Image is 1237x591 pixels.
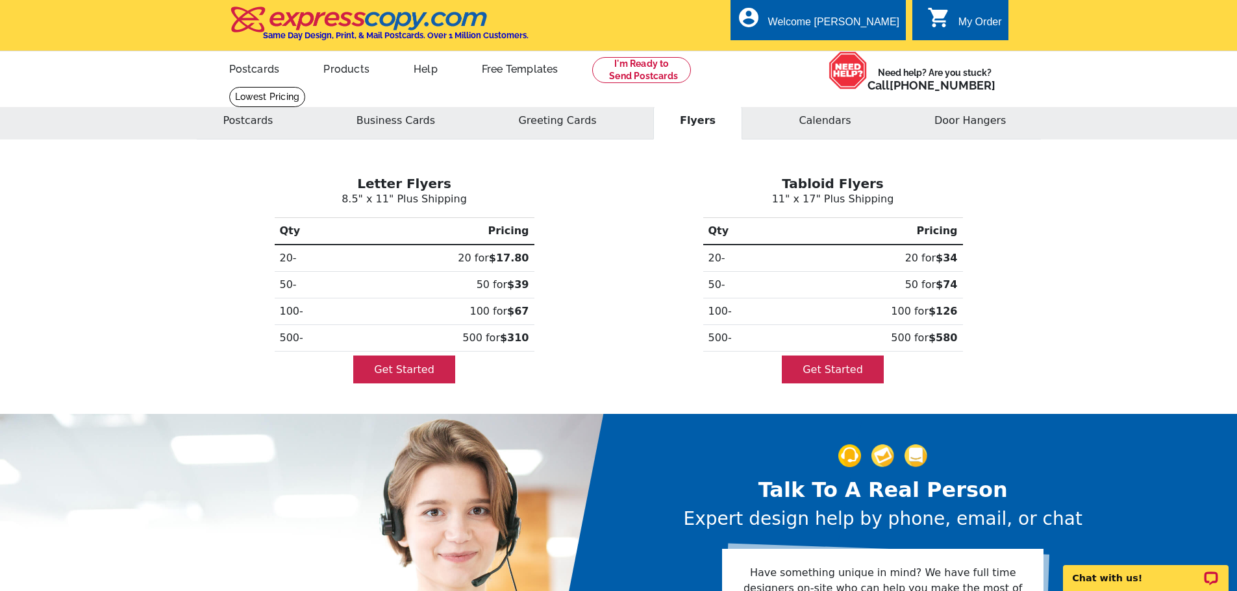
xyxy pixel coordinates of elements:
img: support-img-1.png [838,444,861,467]
b: $39 [507,278,529,291]
th: Qty [703,218,783,245]
b: $580 [929,332,958,344]
b: $126 [929,305,958,317]
p: 8.5" x 11" Plus Shipping [201,191,608,207]
b: $310 [500,332,529,344]
b: $74 [936,278,957,291]
th: 50- [275,272,351,298]
td: 20 for [351,245,534,272]
i: shopping_cart [927,6,951,29]
span: Call [868,78,995,92]
h3: Letter Flyers [201,176,608,191]
a: [PHONE_NUMBER] [890,78,995,92]
b: $17.80 [489,252,529,264]
th: 500- [703,325,783,352]
a: Get Started [353,356,455,383]
img: support-img-2.png [871,444,894,467]
button: Greeting Cards [492,102,623,139]
i: account_circle [737,6,760,29]
img: help [829,51,868,90]
th: Pricing [782,218,962,245]
th: 50- [703,272,783,298]
th: 100- [703,298,783,325]
button: Postcards [197,102,300,139]
h3: Tabloid Flyers [629,176,1037,191]
span: Need help? Are you stuck? [868,66,1002,92]
button: Calendars [772,102,877,139]
a: Postcards [208,53,301,83]
td: 100 for [351,298,534,325]
a: Products [303,53,390,83]
td: 500 for [782,325,962,352]
div: Welcome [PERSON_NAME] [768,16,899,34]
a: Same Day Design, Print, & Mail Postcards. Over 1 Million Customers. [229,16,529,40]
th: Qty [275,218,351,245]
h2: Talk To A Real Person [684,477,1082,502]
iframe: LiveChat chat widget [1055,550,1237,591]
td: 20 for [782,245,962,272]
b: $34 [936,252,957,264]
div: My Order [958,16,1002,34]
th: Pricing [351,218,534,245]
b: $67 [507,305,529,317]
a: Free Templates [461,53,579,83]
p: 11" x 17" Plus Shipping [629,191,1037,207]
th: 100- [275,298,351,325]
a: Get Started [782,356,884,383]
button: Door Hangers [908,102,1032,139]
th: 500- [275,325,351,352]
h4: Same Day Design, Print, & Mail Postcards. Over 1 Million Customers. [263,30,529,40]
img: support-img-3_1.png [905,444,927,467]
th: 20- [703,245,783,272]
h3: Expert design help by phone, email, or chat [684,508,1082,530]
td: 100 for [782,298,962,325]
td: 50 for [351,272,534,298]
a: shopping_cart My Order [927,14,1002,30]
td: 500 for [351,325,534,352]
td: 50 for [782,272,962,298]
a: Help [393,53,458,83]
th: 20- [275,245,351,272]
button: Flyers [653,102,742,139]
button: Business Cards [330,102,462,139]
